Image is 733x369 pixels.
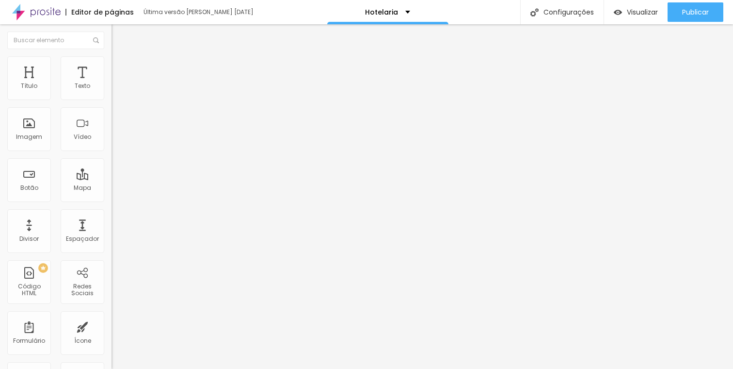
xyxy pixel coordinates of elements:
[16,133,42,141] font: Imagem
[74,336,91,345] font: Ícone
[71,282,94,297] font: Redes Sociais
[74,133,91,141] font: Vídeo
[365,7,398,17] font: Hotelaria
[627,7,658,17] font: Visualizar
[7,32,104,49] input: Buscar elemento
[74,184,91,192] font: Mapa
[604,2,668,22] button: Visualizar
[530,8,539,17] img: Ícone
[66,235,99,243] font: Espaçador
[93,37,99,43] img: Ícone
[75,82,90,90] font: Texto
[614,8,622,17] img: view-1.svg
[20,184,38,192] font: Botão
[21,82,37,90] font: Título
[682,7,709,17] font: Publicar
[143,8,254,16] font: Última versão [PERSON_NAME] [DATE]
[13,336,45,345] font: Formulário
[668,2,723,22] button: Publicar
[18,282,41,297] font: Código HTML
[543,7,594,17] font: Configurações
[112,24,733,369] iframe: Editor
[71,7,134,17] font: Editor de páginas
[19,235,39,243] font: Divisor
